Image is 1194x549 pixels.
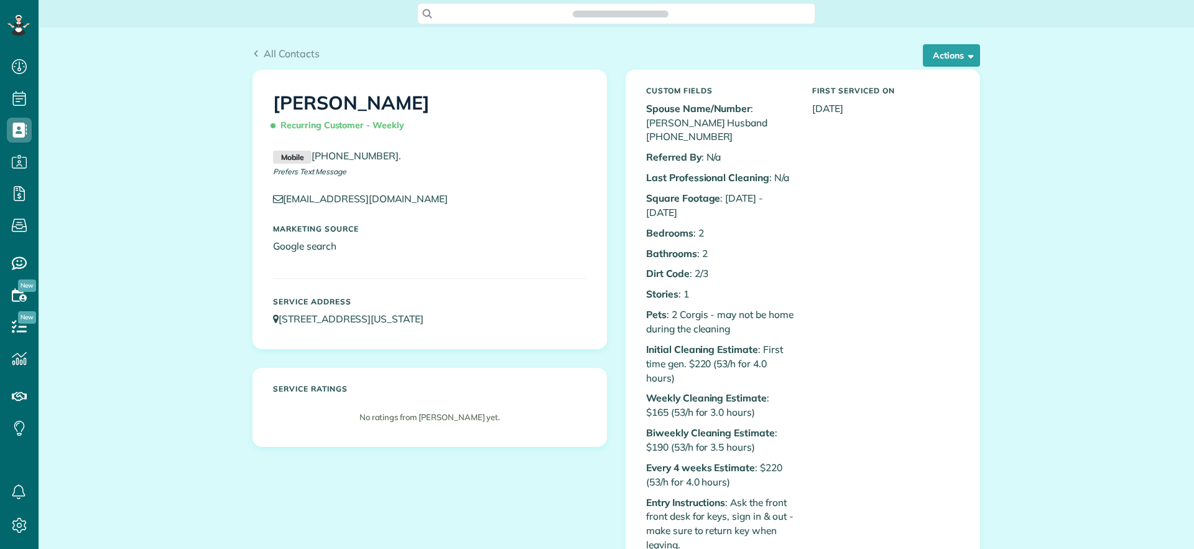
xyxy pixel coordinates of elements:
[646,342,794,385] p: : First time gen. $220 (53/h for 4.0 hours)
[646,308,667,321] b: Pets
[646,87,794,95] h5: Custom Fields
[646,102,751,115] b: Spouse Name/Number
[646,171,769,184] b: Last Professional Cleaning
[646,266,794,281] p: : 2/3
[273,225,586,233] h5: Marketing Source
[646,191,794,220] p: : [DATE] - [DATE]
[646,267,690,279] b: Dirt Code
[812,101,960,116] p: [DATE]
[646,227,693,239] b: Bedrooms
[646,461,755,474] b: Every 4 weeks Estimate
[273,149,586,164] p: .
[646,426,775,439] b: Biweekly Cleaning Estimate
[18,311,36,324] span: New
[646,171,794,185] p: : N/a
[646,391,794,420] p: : $165 (53/h for 3.0 hours)
[646,150,794,164] p: : N/a
[646,496,725,509] b: Entry Instructions
[646,247,697,260] b: Bathrooms
[646,392,767,404] b: Weekly Cleaning Estimate
[273,151,312,164] small: Mobile
[273,298,586,306] h5: Service Address
[273,93,586,136] h1: [PERSON_NAME]
[646,101,794,144] p: : [PERSON_NAME] Husband [PHONE_NUMBER]
[812,87,960,95] h5: First Serviced On
[646,288,678,300] b: Stories
[646,226,794,240] p: : 2
[646,246,794,261] p: : 2
[252,46,320,61] a: All Contacts
[273,192,460,205] a: [EMAIL_ADDRESS][DOMAIN_NAME]
[646,192,720,204] b: Square Footage
[646,461,794,489] p: : $220 (53/h for 4.0 hours)
[585,7,655,20] span: Search ZenMaid…
[646,287,794,301] p: : 1
[273,149,399,162] a: Mobile[PHONE_NUMBER]
[273,167,346,176] span: Prefers Text Message
[646,307,794,336] p: : 2 Corgis - may not be home during the cleaning
[273,312,435,325] a: [STREET_ADDRESS][US_STATE]
[273,385,586,393] h5: Service ratings
[923,44,980,67] button: Actions
[273,239,586,253] p: Google search
[264,47,320,60] span: All Contacts
[646,426,794,454] p: : $190 (53/h for 3.5 hours)
[279,411,580,423] p: No ratings from [PERSON_NAME] yet.
[273,115,409,136] span: Recurring Customer - Weekly
[646,151,701,163] b: Referred By
[646,343,758,355] b: Initial Cleaning Estimate
[18,279,36,292] span: New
